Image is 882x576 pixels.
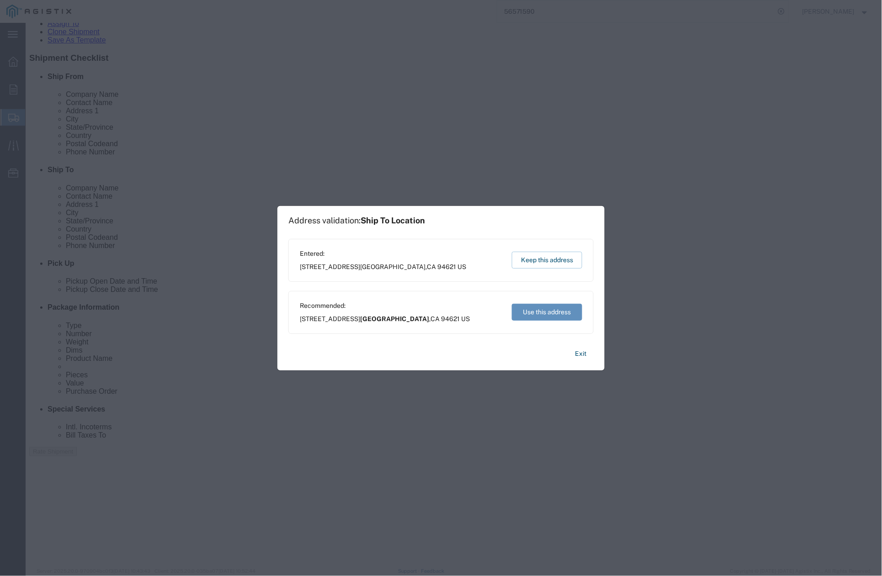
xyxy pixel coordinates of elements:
[361,216,425,225] span: Ship To Location
[300,301,470,311] span: Recommended:
[461,315,470,322] span: US
[360,263,425,270] span: [GEOGRAPHIC_DATA]
[430,315,440,322] span: CA
[288,216,425,226] h1: Address validation:
[512,304,582,321] button: Use this address
[427,263,436,270] span: CA
[568,346,594,362] button: Exit
[457,263,466,270] span: US
[437,263,456,270] span: 94621
[300,249,466,259] span: Entered:
[441,315,460,322] span: 94621
[300,314,470,324] span: [STREET_ADDRESS] ,
[360,315,429,322] span: [GEOGRAPHIC_DATA]
[300,262,466,272] span: [STREET_ADDRESS] ,
[512,252,582,269] button: Keep this address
